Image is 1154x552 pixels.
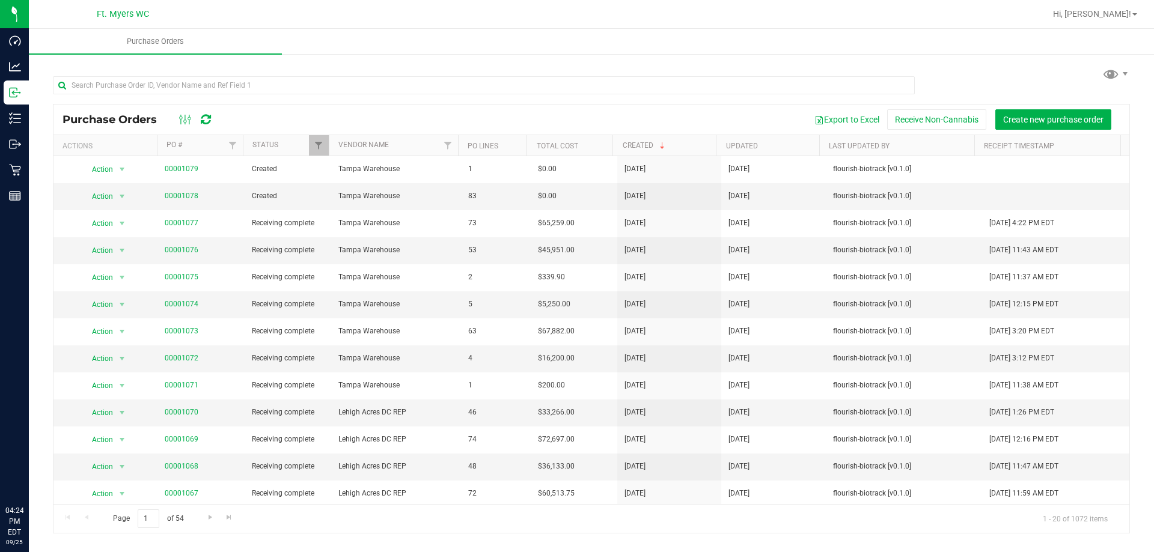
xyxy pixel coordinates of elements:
span: $0.00 [538,163,557,175]
span: [DATE] [728,190,749,202]
span: flourish-biotrack [v0.1.0] [833,353,975,364]
span: $65,259.00 [538,217,575,229]
a: Filter [438,135,458,156]
iframe: Resource center [12,456,48,492]
a: Last Updated By [829,142,890,150]
span: 2 [468,271,523,283]
span: [DATE] [728,326,749,337]
span: Tampa Warehouse [338,244,454,256]
span: Tampa Warehouse [338,163,454,175]
a: Go to the last page [221,509,238,526]
span: 53 [468,244,523,256]
span: 74 [468,434,523,445]
span: [DATE] [728,217,749,229]
a: Purchase Orders [29,29,282,54]
span: $67,882.00 [538,326,575,337]
span: select [114,350,129,367]
a: Filter [223,135,243,156]
span: [DATE] [624,488,646,499]
span: [DATE] [624,326,646,337]
span: Receiving complete [252,407,324,418]
span: Action [82,188,114,205]
inline-svg: Retail [9,164,21,176]
button: Export to Excel [807,109,887,130]
span: Tampa Warehouse [338,353,454,364]
span: Tampa Warehouse [338,326,454,337]
span: [DATE] [728,163,749,175]
button: Receive Non-Cannabis [887,109,986,130]
span: [DATE] 11:43 AM EDT [989,244,1058,256]
span: Tampa Warehouse [338,299,454,310]
a: Receipt Timestamp [984,142,1054,150]
span: [DATE] [728,244,749,256]
span: [DATE] [624,434,646,445]
span: 1 - 20 of 1072 items [1033,509,1117,527]
span: flourish-biotrack [v0.1.0] [833,271,975,283]
span: [DATE] 11:47 AM EDT [989,461,1058,472]
a: 00001074 [165,300,198,308]
span: [DATE] [728,299,749,310]
span: Created [252,190,324,202]
span: Page of 54 [103,509,194,528]
inline-svg: Outbound [9,138,21,150]
span: Action [82,485,114,502]
span: $0.00 [538,190,557,202]
a: 00001071 [165,381,198,389]
span: [DATE] 4:22 PM EDT [989,217,1054,229]
span: 73 [468,217,523,229]
span: flourish-biotrack [v0.1.0] [833,217,975,229]
input: 1 [138,509,159,528]
span: [DATE] [624,217,646,229]
a: 00001072 [165,354,198,362]
span: $5,250.00 [538,299,570,310]
inline-svg: Inbound [9,86,21,99]
span: [DATE] [624,271,646,283]
span: Action [82,161,114,178]
span: Receiving complete [252,461,324,472]
span: flourish-biotrack [v0.1.0] [833,434,975,445]
span: Tampa Warehouse [338,217,454,229]
a: 00001078 [165,192,198,200]
a: 00001075 [165,273,198,281]
span: flourish-biotrack [v0.1.0] [833,407,975,418]
a: 00001068 [165,462,198,470]
span: 4 [468,353,523,364]
span: $16,200.00 [538,353,575,364]
span: Tampa Warehouse [338,380,454,391]
a: Status [252,141,278,149]
span: select [114,458,129,475]
span: flourish-biotrack [v0.1.0] [833,299,975,310]
span: [DATE] [624,244,646,256]
a: 00001077 [165,219,198,227]
input: Search Purchase Order ID, Vendor Name and Ref Field 1 [53,76,915,94]
span: Receiving complete [252,380,324,391]
inline-svg: Inventory [9,112,21,124]
span: Lehigh Acres DC REP [338,461,454,472]
span: 72 [468,488,523,499]
span: [DATE] [728,353,749,364]
span: select [114,188,129,205]
span: Create new purchase order [1003,115,1104,124]
span: [DATE] [624,461,646,472]
span: select [114,269,129,286]
span: [DATE] [728,380,749,391]
span: [DATE] 11:38 AM EDT [989,380,1058,391]
span: flourish-biotrack [v0.1.0] [833,163,975,175]
span: flourish-biotrack [v0.1.0] [833,244,975,256]
span: [DATE] [624,353,646,364]
inline-svg: Dashboard [9,35,21,47]
span: 46 [468,407,523,418]
span: Ft. Myers WC [97,9,149,19]
span: Receiving complete [252,217,324,229]
a: Created [623,141,667,150]
span: Receiving complete [252,299,324,310]
a: 00001067 [165,489,198,497]
a: 00001070 [165,408,198,416]
a: PO # [166,141,182,149]
span: Receiving complete [252,326,324,337]
span: Action [82,269,114,286]
span: [DATE] [728,461,749,472]
span: Action [82,350,114,367]
span: [DATE] [624,190,646,202]
p: 09/25 [5,538,23,547]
